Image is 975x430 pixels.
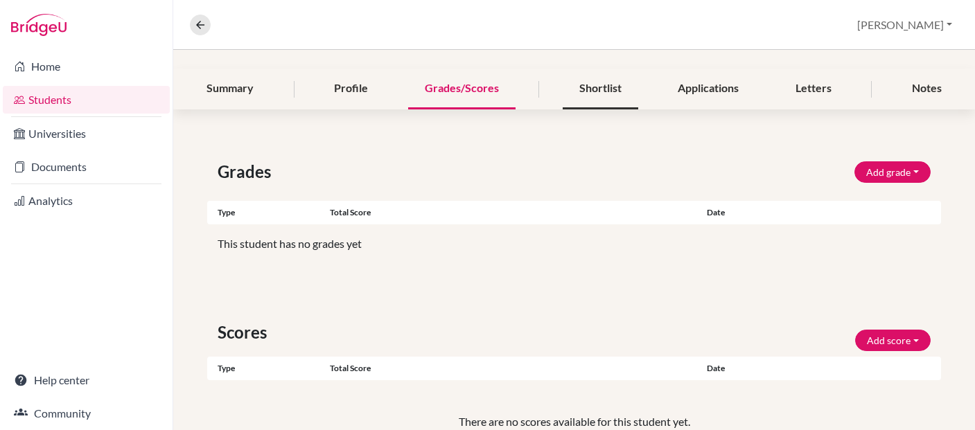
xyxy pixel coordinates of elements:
div: Summary [190,69,270,109]
div: Date [696,362,819,375]
div: Notes [895,69,958,109]
a: Home [3,53,170,80]
a: Community [3,400,170,427]
a: Analytics [3,187,170,215]
div: Letters [779,69,848,109]
img: Bridge-U [11,14,67,36]
div: Type [207,206,330,219]
div: Profile [317,69,385,109]
div: Total score [330,362,697,375]
div: Grades/Scores [408,69,516,109]
button: Add score [855,330,931,351]
span: Scores [218,320,272,345]
div: Date [696,206,880,219]
button: [PERSON_NAME] [851,12,958,38]
p: This student has no grades yet [218,235,931,252]
p: There are no scores available for this student yet. [251,413,897,430]
a: Students [3,86,170,114]
div: Applications [661,69,755,109]
a: Documents [3,153,170,181]
div: Type [207,362,330,375]
a: Help center [3,366,170,394]
span: Grades [218,159,276,184]
div: Shortlist [563,69,638,109]
a: Universities [3,120,170,147]
button: Add grade [854,161,931,183]
div: Total score [330,206,697,219]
